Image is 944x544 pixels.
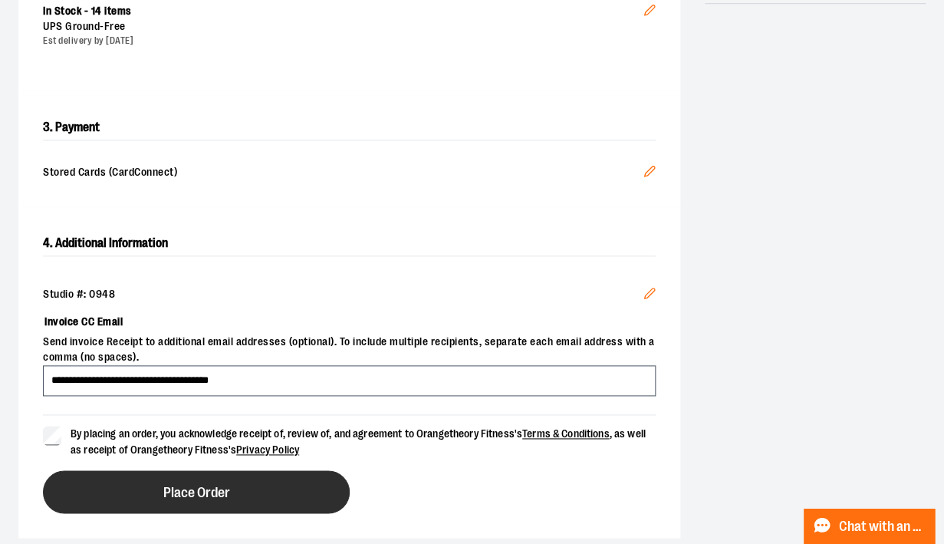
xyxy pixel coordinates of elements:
[236,443,299,456] a: Privacy Policy
[43,115,656,140] h2: 3. Payment
[804,509,936,544] button: Chat with an Expert
[631,275,668,316] button: Edit
[43,308,656,335] label: Invoice CC Email
[839,519,926,534] span: Chat with an Expert
[104,20,126,32] span: Free
[43,231,656,256] h2: 4. Additional Information
[43,165,643,182] span: Stored Cards (CardConnect)
[43,4,643,19] div: In Stock - 14 items
[43,19,643,35] div: UPS Ground -
[163,486,230,500] span: Place Order
[43,335,656,365] span: Send invoice Receipt to additional email addresses (optional). To include multiple recipients, se...
[43,287,656,302] div: Studio #: 0948
[522,427,610,440] a: Terms & Conditions
[71,427,646,456] span: By placing an order, you acknowledge receipt of, review of, and agreement to Orangetheory Fitness...
[43,426,61,444] input: By placing an order, you acknowledge receipt of, review of, and agreement to Orangetheory Fitness...
[631,153,668,194] button: Edit
[43,35,643,48] div: Est delivery by [DATE]
[43,470,350,513] button: Place Order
